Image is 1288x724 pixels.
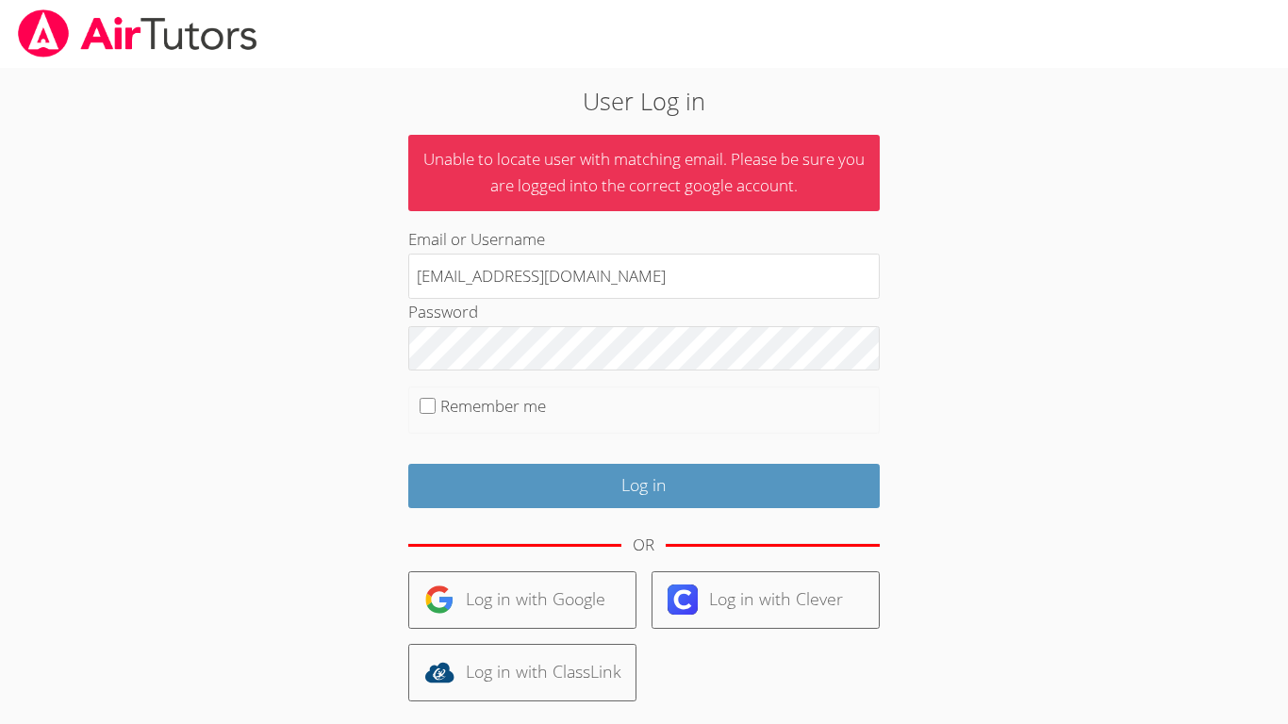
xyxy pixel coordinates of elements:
img: classlink-logo-d6bb404cc1216ec64c9a2012d9dc4662098be43eaf13dc465df04b49fa7ab582.svg [424,657,454,687]
a: Log in with Google [408,571,636,629]
img: clever-logo-6eab21bc6e7a338710f1a6ff85c0baf02591cd810cc4098c63d3a4b26e2feb20.svg [668,584,698,615]
label: Remember me [440,395,546,417]
a: Log in with ClassLink [408,644,636,701]
input: Log in [408,464,880,508]
a: Log in with Clever [652,571,880,629]
label: Email or Username [408,228,545,250]
div: OR [633,532,654,559]
label: Password [408,301,478,322]
p: Unable to locate user with matching email. Please be sure you are logged into the correct google ... [408,135,880,212]
img: airtutors_banner-c4298cdbf04f3fff15de1276eac7730deb9818008684d7c2e4769d2f7ddbe033.png [16,9,259,58]
img: google-logo-50288ca7cdecda66e5e0955fdab243c47b7ad437acaf1139b6f446037453330a.svg [424,584,454,615]
h2: User Log in [296,83,992,119]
